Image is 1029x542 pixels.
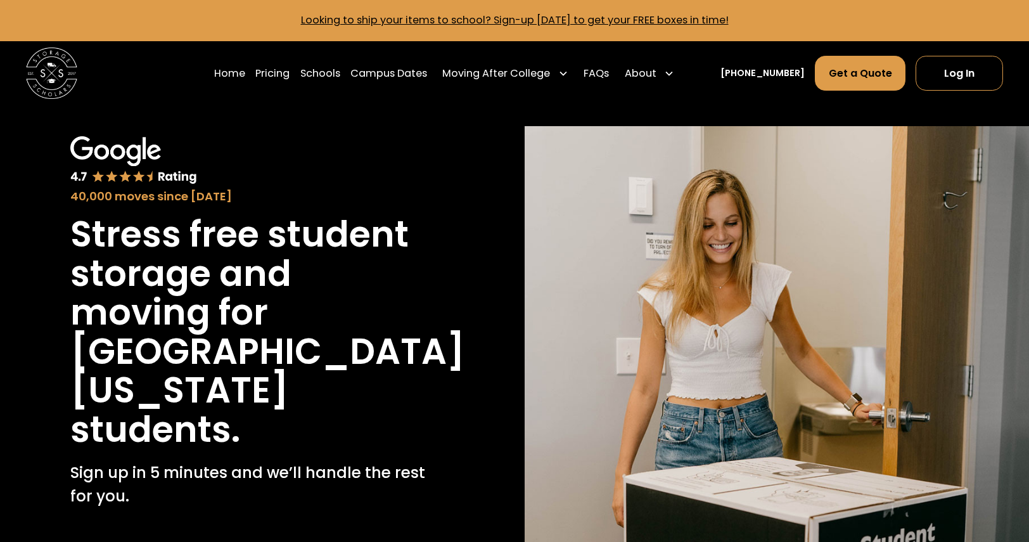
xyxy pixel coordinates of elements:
[70,215,433,332] h1: Stress free student storage and moving for
[26,48,77,99] img: Storage Scholars main logo
[584,55,609,91] a: FAQs
[214,55,245,91] a: Home
[300,55,340,91] a: Schools
[350,55,427,91] a: Campus Dates
[70,410,240,449] h1: students.
[301,13,729,27] a: Looking to ship your items to school? Sign-up [DATE] to get your FREE boxes in time!
[720,67,805,80] a: [PHONE_NUMBER]
[619,55,679,91] div: About
[916,56,1003,91] a: Log In
[255,55,290,91] a: Pricing
[70,188,433,205] div: 40,000 moves since [DATE]
[26,48,77,99] a: home
[815,56,905,91] a: Get a Quote
[70,461,433,508] p: Sign up in 5 minutes and we’ll handle the rest for you.
[437,55,573,91] div: Moving After College
[625,66,656,81] div: About
[70,136,196,184] img: Google 4.7 star rating
[442,66,550,81] div: Moving After College
[70,332,465,410] h1: [GEOGRAPHIC_DATA][US_STATE]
